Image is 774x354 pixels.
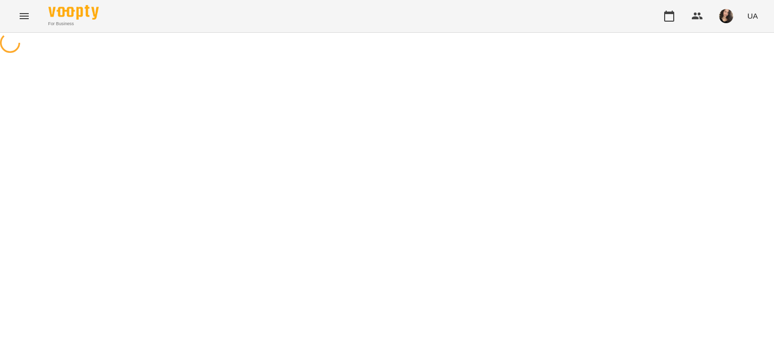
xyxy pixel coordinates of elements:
img: Voopty Logo [48,5,99,20]
img: af1f68b2e62f557a8ede8df23d2b6d50.jpg [719,9,733,23]
button: UA [743,7,762,25]
button: Menu [12,4,36,28]
span: UA [747,11,758,21]
span: For Business [48,21,99,27]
